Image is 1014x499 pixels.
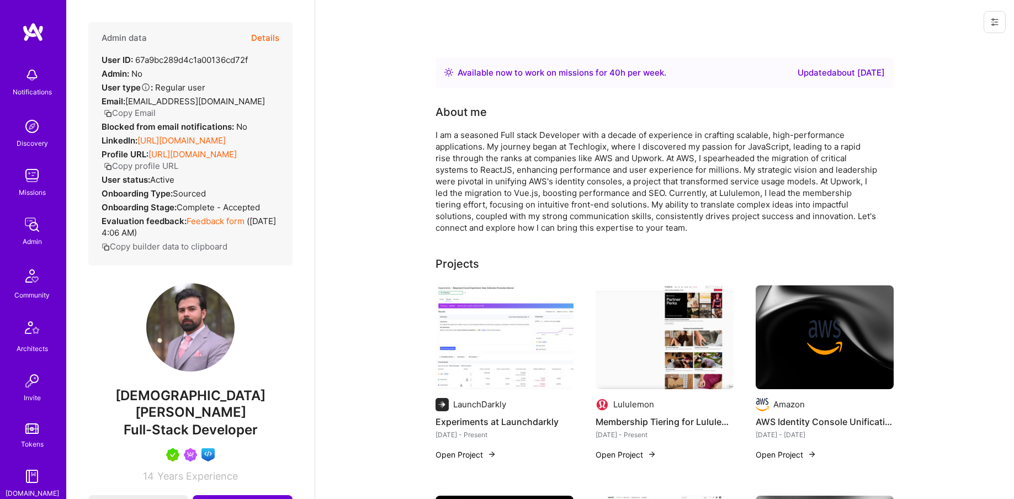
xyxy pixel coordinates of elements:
i: Help [141,82,151,92]
img: arrow-right [647,450,656,459]
strong: User status: [102,174,150,185]
h4: Admin data [102,33,147,43]
div: Updated about [DATE] [798,66,885,79]
span: [EMAIL_ADDRESS][DOMAIN_NAME] [125,96,265,107]
img: logo [22,22,44,42]
span: Years Experience [157,470,238,482]
strong: Blocked from email notifications: [102,121,236,132]
img: tokens [25,423,39,434]
strong: Profile URL: [102,149,148,160]
div: Invite [24,392,41,404]
span: [DEMOGRAPHIC_DATA][PERSON_NAME] [88,387,293,421]
div: [DATE] - [DATE] [756,429,894,440]
div: [DOMAIN_NAME] [6,487,59,499]
div: [DATE] - Present [596,429,734,440]
img: cover [756,285,894,389]
strong: Email: [102,96,125,107]
img: Company logo [596,398,609,411]
img: arrow-right [808,450,816,459]
strong: User ID: [102,55,133,65]
div: Discovery [17,137,48,149]
div: Projects [436,256,479,272]
img: Company logo [807,320,842,355]
img: Community [19,263,45,289]
span: 40 [609,67,620,78]
strong: Onboarding Type: [102,188,173,199]
img: teamwork [21,164,43,187]
span: 14 [143,470,154,482]
img: Company logo [436,398,449,411]
span: Active [150,174,174,185]
img: arrow-right [487,450,496,459]
i: icon Copy [102,243,110,251]
i: icon Copy [104,162,112,171]
button: Open Project [436,449,496,460]
img: admin teamwork [21,214,43,236]
div: No [102,68,142,79]
div: Architects [17,343,48,354]
h4: Membership Tiering for Lululemon [596,415,734,429]
a: [URL][DOMAIN_NAME] [137,135,226,146]
strong: User type : [102,82,153,93]
div: Missions [19,187,46,198]
img: Invite [21,370,43,392]
div: LaunchDarkly [453,399,506,410]
img: Availability [444,68,453,77]
div: Regular user [102,82,205,93]
a: [URL][DOMAIN_NAME] [148,149,237,160]
strong: Onboarding Stage: [102,202,177,213]
strong: Admin: [102,68,129,79]
div: I am a seasoned Full stack Developer with a decade of experience in crafting scalable, high-perfo... [436,129,877,233]
img: Experiments at Launchdarkly [436,285,574,389]
button: Open Project [596,449,656,460]
span: Complete - Accepted [177,202,260,213]
div: Community [14,289,50,301]
button: Copy builder data to clipboard [102,241,227,252]
div: Available now to work on missions for h per week . [458,66,666,79]
div: No [102,121,247,132]
button: Copy Email [104,107,156,119]
div: About me [436,104,487,120]
a: Feedback form [187,216,245,226]
div: Admin [23,236,42,247]
div: [DATE] - Present [436,429,574,440]
img: bell [21,64,43,86]
img: Front-end guild [201,448,215,461]
button: Copy profile URL [104,160,178,172]
img: discovery [21,115,43,137]
img: Company logo [756,398,769,411]
div: Lululemon [613,399,654,410]
img: guide book [21,465,43,487]
div: Tokens [21,438,44,450]
div: Notifications [13,86,52,98]
div: 67a9bc289d4c1a00136cd72f [102,54,248,66]
i: icon Copy [104,109,112,118]
button: Open Project [756,449,816,460]
strong: Evaluation feedback: [102,216,187,226]
img: Architects [19,316,45,343]
div: ( [DATE] 4:06 AM ) [102,215,279,238]
h4: AWS Identity Console Unification [756,415,894,429]
span: sourced [173,188,206,199]
img: User Avatar [146,283,235,371]
img: Membership Tiering for Lululemon [596,285,734,389]
h4: Experiments at Launchdarkly [436,415,574,429]
span: Full-Stack Developer [124,422,258,438]
img: A.Teamer in Residence [166,448,179,461]
div: Amazon [773,399,805,410]
strong: LinkedIn: [102,135,137,146]
button: Details [251,22,279,54]
img: Been on Mission [184,448,197,461]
